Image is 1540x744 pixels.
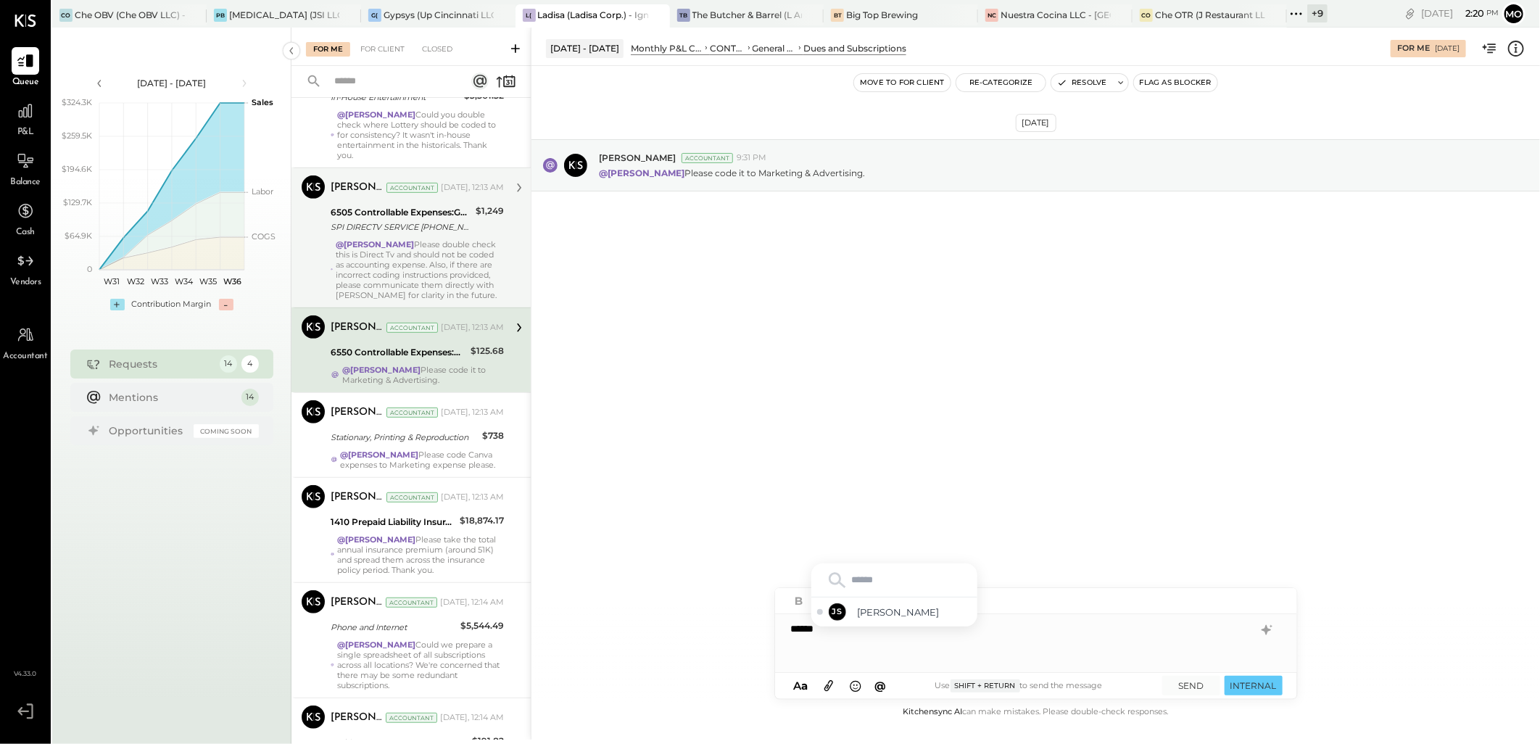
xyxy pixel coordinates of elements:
[692,9,803,21] div: The Butcher & Barrel (L Argento LLC) - [GEOGRAPHIC_DATA]
[1307,4,1328,22] div: + 9
[386,598,437,608] div: Accountant
[1134,74,1217,91] button: Flag as Blocker
[1155,9,1265,21] div: Che OTR (J Restaurant LLC) - Ignite
[62,97,92,107] text: $324.3K
[1502,2,1525,25] button: Mo
[1403,6,1417,21] div: copy link
[368,9,381,22] div: G(
[384,9,494,21] div: Gypsys (Up Cincinnati LLC) - Ignite
[985,9,998,22] div: NC
[109,357,212,371] div: Requests
[220,355,237,373] div: 14
[753,42,796,54] div: General & Administrative Expenses
[441,407,504,418] div: [DATE], 12:13 AM
[336,239,414,249] strong: @[PERSON_NAME]
[223,276,241,286] text: W36
[241,389,259,406] div: 14
[214,9,227,22] div: PB
[110,299,125,310] div: +
[62,131,92,141] text: $259.5K
[440,712,504,724] div: [DATE], 12:14 AM
[331,620,456,635] div: Phone and Internet
[109,423,186,438] div: Opportunities
[386,408,438,418] div: Accountant
[710,42,745,54] div: CONTROLLABLE EXPENSES
[341,450,419,460] strong: @[PERSON_NAME]
[337,109,415,120] strong: @[PERSON_NAME]
[460,513,504,528] div: $18,874.17
[132,299,212,310] div: Contribution Margin
[386,183,438,193] div: Accountant
[682,153,733,163] div: Accountant
[1421,7,1499,20] div: [DATE]
[803,42,906,54] div: Dues and Subscriptions
[1397,43,1430,54] div: For Me
[846,9,918,21] div: Big Top Brewing
[1225,676,1283,695] button: INTERNAL
[341,450,505,470] div: Please code Canva expenses to Marketing expense please.
[337,640,504,690] div: Could we prepare a single spreadsheet of all subscriptions across all locations? We're concerned ...
[831,9,844,22] div: BT
[631,42,703,54] div: Monthly P&L Comparison
[331,711,383,725] div: [PERSON_NAME]
[199,276,217,286] text: W35
[599,168,684,178] strong: @[PERSON_NAME]
[386,713,437,723] div: Accountant
[476,204,504,218] div: $1,249
[874,679,886,693] span: @
[951,679,1020,693] span: Shift + Return
[331,205,471,220] div: 6505 Controllable Expenses:General & Administrative Expenses:Accounting & Bookkeeping
[870,678,890,694] button: @
[337,534,415,545] strong: @[PERSON_NAME]
[103,276,119,286] text: W31
[110,77,233,89] div: [DATE] - [DATE]
[790,592,808,611] button: Bold
[460,619,504,633] div: $5,544.49
[471,344,504,358] div: $125.68
[109,390,234,405] div: Mentions
[75,9,185,21] div: Che OBV (Che OBV LLC) - Ignite
[1,321,50,363] a: Accountant
[65,231,92,241] text: $64.9K
[1,47,50,89] a: Queue
[331,515,455,529] div: 1410 Prepaid Liability Insurance
[331,220,471,234] div: SPI DIRECTV SERVICE [PHONE_NUMBER] CA
[1,147,50,189] a: Balance
[10,176,41,189] span: Balance
[337,534,504,575] div: Please take the total annual insurance premium (around 51K) and spread them across the insurance ...
[175,276,194,286] text: W34
[854,74,951,91] button: Move to for client
[1,97,50,139] a: P&L
[790,678,813,694] button: Aa
[599,152,676,164] span: [PERSON_NAME]
[1140,9,1153,22] div: CO
[956,74,1046,91] button: Re-Categorize
[1162,676,1220,695] button: SEND
[890,679,1148,693] div: Use to send the message
[1051,74,1112,91] button: Resolve
[832,606,843,618] span: JS
[4,350,48,363] span: Accountant
[440,597,504,608] div: [DATE], 12:14 AM
[331,595,383,610] div: [PERSON_NAME]
[87,264,92,274] text: 0
[63,197,92,207] text: $129.7K
[241,355,259,373] div: 4
[10,276,41,289] span: Vendors
[62,164,92,174] text: $194.6K
[523,9,536,22] div: L(
[331,345,466,360] div: 6550 Controllable Expenses:General & Administrative Expenses:Dues and Subscriptions
[331,430,478,445] div: Stationary, Printing & Reproduction
[252,231,276,241] text: COGS
[482,429,504,443] div: $738
[599,167,865,179] p: Please code it to Marketing & Advertising.
[331,90,460,104] div: In-House Entertainment
[546,39,624,57] div: [DATE] - [DATE]
[1016,114,1056,132] div: [DATE]
[1435,44,1460,54] div: [DATE]
[17,126,34,139] span: P&L
[229,9,339,21] div: [MEDICAL_DATA] (JSI LLC) - Ignite
[811,598,977,627] div: Select Joseph Shin - Offline
[342,365,504,385] div: Please code it to Marketing & Advertising.
[12,76,39,89] span: Queue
